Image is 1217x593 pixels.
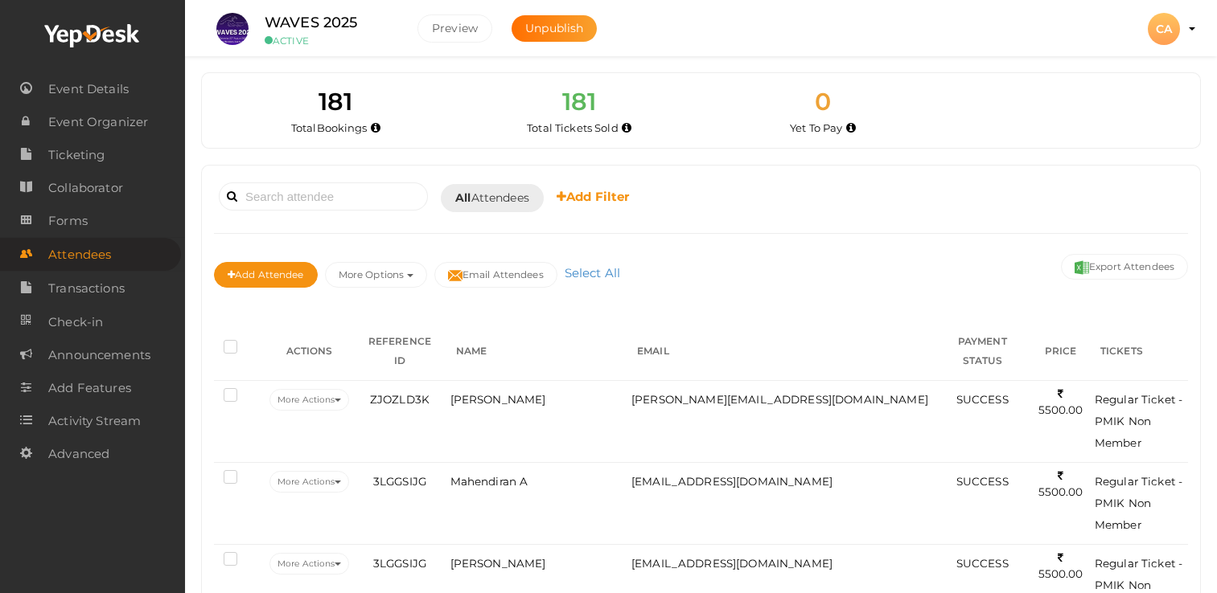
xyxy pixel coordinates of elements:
span: Regular Ticket - PMIK Non Member [1095,393,1182,449]
span: [PERSON_NAME] [450,557,546,570]
span: Check-in [48,306,103,338]
button: Email Attendees [434,262,557,288]
span: Forms [48,205,88,237]
span: REFERENCE ID [368,335,431,366]
span: Ticketing [48,139,105,171]
span: 181 [319,87,352,117]
span: [EMAIL_ADDRESS][DOMAIN_NAME] [631,557,833,570]
i: Total number of tickets sold [622,124,631,133]
span: Mahendiran A [450,475,528,488]
span: Total Tickets Sold [527,121,619,134]
span: [PERSON_NAME] [450,393,546,406]
i: Accepted and yet to make payment [846,124,856,133]
th: PAYMENT STATUS [934,322,1030,381]
span: SUCCESS [956,557,1009,570]
input: Search attendee [219,182,428,211]
img: S4WQAGVX_small.jpeg [216,13,249,45]
span: 3LGGSIJG [373,557,426,570]
span: Event Details [48,73,129,105]
span: Advanced [48,438,109,470]
span: 5500.00 [1038,469,1083,499]
span: 5500.00 [1038,387,1083,417]
span: Activity Stream [48,405,141,437]
span: Yet To Pay [790,121,842,134]
span: Total [291,121,368,134]
span: SUCCESS [956,393,1009,406]
th: TICKETS [1091,322,1188,381]
profile-pic: CA [1148,22,1180,36]
div: CA [1148,13,1180,45]
th: PRICE [1030,322,1091,381]
th: ACTIONS [265,322,353,381]
button: Export Attendees [1061,254,1188,280]
span: 181 [562,87,596,117]
button: More Actions [269,471,349,493]
button: More Actions [269,553,349,575]
button: CA [1143,12,1185,46]
button: Add Attendee [214,262,318,288]
span: 5500.00 [1038,551,1083,581]
span: Transactions [48,272,125,305]
th: NAME [446,322,628,381]
button: More Options [325,262,427,288]
span: Bookings [317,121,368,134]
span: [EMAIL_ADDRESS][DOMAIN_NAME] [631,475,833,488]
span: Event Organizer [48,106,148,138]
span: Announcements [48,339,150,371]
img: mail-filled.svg [448,268,463,283]
span: 0 [815,87,831,117]
label: WAVES 2025 [265,11,357,35]
b: All [455,190,471,205]
a: Select All [561,265,624,280]
span: ZJOZLD3K [370,393,430,406]
span: Attendees [455,190,529,207]
button: Unpublish [512,15,597,42]
span: Add Features [48,372,131,404]
small: ACTIVE [265,35,393,47]
button: More Actions [269,389,349,411]
b: Add Filter [557,189,630,204]
button: Preview [417,14,492,43]
span: 3LGGSIJG [373,475,426,488]
span: Collaborator [48,172,123,204]
img: excel.svg [1075,260,1089,275]
th: EMAIL [627,322,934,381]
span: Attendees [48,239,111,271]
span: SUCCESS [956,475,1009,488]
span: Unpublish [525,21,583,35]
span: Regular Ticket - PMIK Non Member [1095,475,1182,531]
i: Total number of bookings [371,124,380,133]
span: [PERSON_NAME][EMAIL_ADDRESS][DOMAIN_NAME] [631,393,928,406]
